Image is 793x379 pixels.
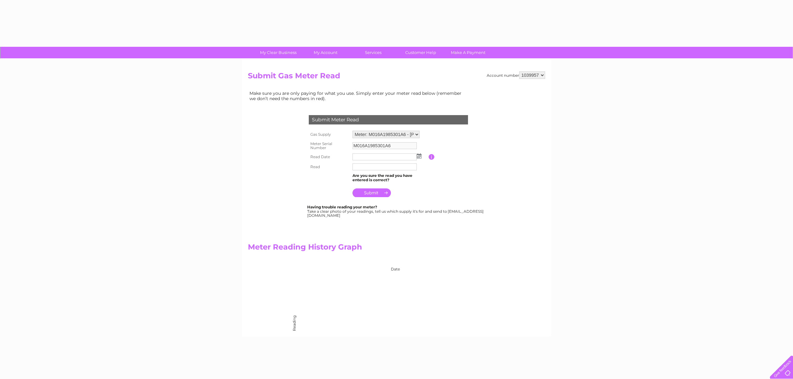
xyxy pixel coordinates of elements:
h2: Submit Gas Meter Read [248,71,545,83]
div: Account number [487,71,545,79]
div: Take a clear photo of your readings, tell us which supply it's for and send to [EMAIL_ADDRESS][DO... [307,205,485,218]
b: Having trouble reading your meter? [307,205,377,209]
th: Read [307,162,351,172]
a: My Clear Business [253,47,304,58]
div: Date [292,261,466,271]
a: Services [347,47,399,58]
a: Customer Help [395,47,446,58]
td: Make sure you are only paying for what you use. Simply enter your meter read below (remember we d... [248,89,466,102]
h2: Meter Reading History Graph [248,243,466,255]
input: Information [429,154,435,160]
div: Submit Meter Read [309,115,468,124]
input: Submit [352,188,391,197]
a: Make A Payment [442,47,494,58]
a: My Account [300,47,352,58]
img: ... [417,153,421,158]
th: Read Date [307,152,351,162]
div: Reading [292,326,297,331]
th: Gas Supply [307,129,351,140]
th: Meter Serial Number [307,140,351,152]
td: Are you sure the read you have entered is correct? [351,172,429,184]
